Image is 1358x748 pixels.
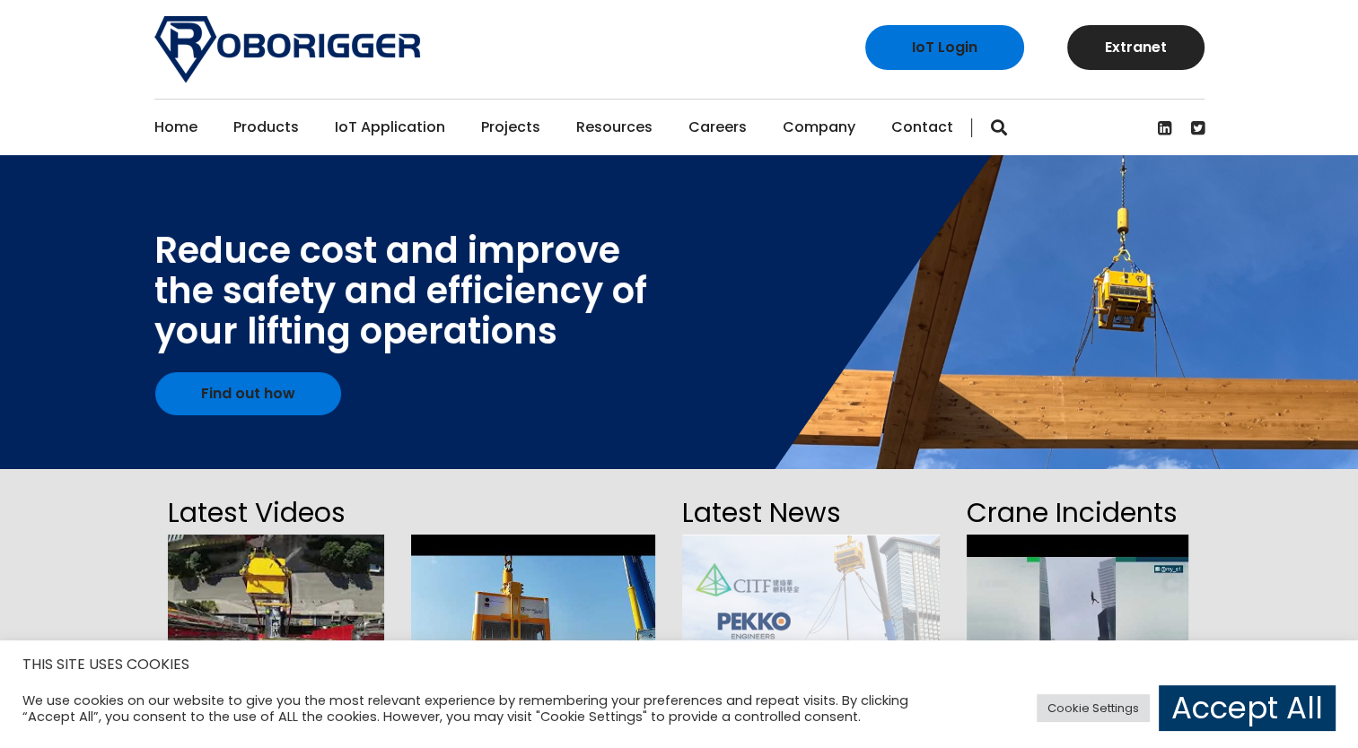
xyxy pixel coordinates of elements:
h5: THIS SITE USES COOKIES [22,653,1336,676]
img: hqdefault.jpg [168,535,384,714]
div: Reduce cost and improve the safety and efficiency of your lifting operations [154,230,647,352]
a: Resources [576,100,653,155]
img: Roborigger [154,16,420,83]
h2: Latest Videos [168,491,384,535]
a: Company [783,100,855,155]
a: Cookie Settings [1037,694,1150,722]
a: IoT Login [865,25,1024,70]
div: We use cookies on our website to give you the most relevant experience by remembering your prefer... [22,692,942,725]
h2: Latest News [682,491,939,535]
a: Contact [891,100,953,155]
a: Accept All [1159,685,1336,731]
a: Home [154,100,197,155]
a: Find out how [155,372,341,415]
img: hqdefault.jpg [411,535,656,714]
a: Extranet [1067,25,1205,70]
a: IoT Application [335,100,445,155]
a: Projects [481,100,540,155]
a: Careers [688,100,747,155]
a: Products [233,100,299,155]
img: hqdefault.jpg [967,535,1188,714]
h2: Crane Incidents [967,491,1188,535]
